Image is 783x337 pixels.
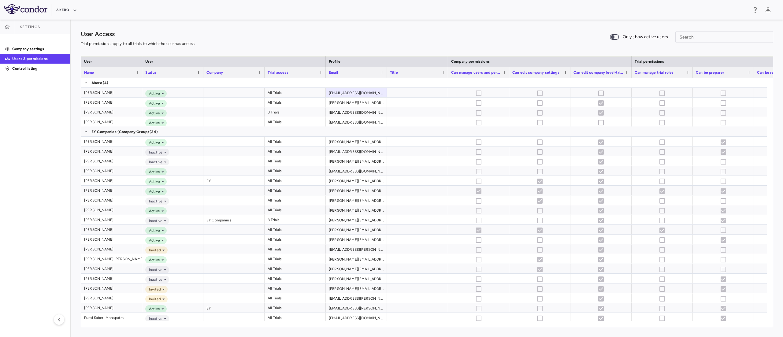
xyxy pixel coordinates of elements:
[595,146,607,158] span: Cannot update permissions for partner users
[717,224,730,237] span: Cannot update permissions for partner users
[595,302,607,315] span: Cannot update permissions for partner users
[472,273,485,286] span: Cannot update permissions for partner users
[103,78,108,88] span: (4)
[656,283,669,295] span: Cannot update permissions for partner users
[268,166,282,176] div: All Trials
[472,106,485,119] span: User does not have permission to edit other user permissions
[56,5,77,15] button: Akero
[635,59,664,64] span: Trial permissions
[326,313,387,322] div: [EMAIL_ADDRESS][DOMAIN_NAME]
[717,204,730,217] span: Cannot update permissions for partner users
[717,106,730,119] span: User does not have permission to edit other user permissions
[268,274,282,283] div: All Trials
[81,41,195,46] p: Trial permissions apply to all trials to which the user has access.
[472,292,485,305] span: Cannot update permissions for partner users
[533,116,546,129] span: User does not have permission to edit other user permissions
[595,194,607,207] span: Cannot update permissions for partner users
[326,293,387,303] div: [EMAIL_ADDRESS][PERSON_NAME][DOMAIN_NAME]
[472,165,485,178] span: Cannot update permissions for partner users
[206,70,223,75] span: Company
[595,106,607,119] span: User does not have permission to edit other user permissions
[147,140,160,145] span: Active
[268,313,282,323] div: All Trials
[656,214,669,227] span: Cannot update permissions for partner users
[472,224,485,237] span: Cannot update permissions for partner users
[533,273,546,286] span: Cannot update permissions for partner users
[84,186,113,195] div: [PERSON_NAME]
[145,59,154,64] span: User
[84,195,113,205] div: [PERSON_NAME]
[656,185,669,198] span: Cannot update permissions for partner users
[595,185,607,198] span: Cannot update permissions for partner users
[268,293,282,303] div: All Trials
[717,194,730,207] span: Cannot update permissions for partner users
[656,136,669,149] span: Cannot update permissions for partner users
[717,165,730,178] span: Cannot update permissions for partner users
[326,98,387,107] div: [PERSON_NAME][EMAIL_ADDRESS][DOMAIN_NAME]
[147,247,161,253] span: Invited
[268,146,282,156] div: All Trials
[20,24,40,29] span: Settings
[147,287,161,292] span: Invited
[268,107,280,117] div: 3 Trials
[84,137,113,146] div: [PERSON_NAME]
[147,169,160,175] span: Active
[656,253,669,266] span: Cannot update permissions for partner users
[656,292,669,305] span: Cannot update permissions for partner users
[472,263,485,276] span: Cannot update permissions for partner users
[147,150,162,155] span: Inactive
[326,254,387,264] div: [PERSON_NAME][EMAIL_ADDRESS][PERSON_NAME][DOMAIN_NAME]
[717,312,730,325] span: Cannot update permissions for partner users
[203,303,265,313] div: EY
[595,87,607,100] span: User does not have permission to edit other user permissions
[717,175,730,188] span: Cannot update permissions for partner users
[390,70,398,75] span: Title
[326,137,387,146] div: [PERSON_NAME][EMAIL_ADDRESS][PERSON_NAME][DOMAIN_NAME]
[84,166,113,176] div: [PERSON_NAME]
[533,165,546,178] span: Cannot update permissions for partner users
[533,175,546,188] span: Cannot update permissions for partner users
[147,228,160,233] span: Active
[268,254,282,264] div: All Trials
[326,117,387,127] div: [EMAIL_ADDRESS][DOMAIN_NAME]
[533,302,546,315] span: Cannot update permissions for partner users
[533,185,546,198] span: Cannot update permissions for partner users
[147,277,162,282] span: Inactive
[147,208,160,214] span: Active
[656,243,669,256] span: Cannot update permissions for partner users
[595,214,607,227] span: Cannot update permissions for partner users
[717,292,730,305] span: Cannot update permissions for partner users
[656,234,669,246] span: Cannot update permissions for partner users
[268,303,282,313] div: All Trials
[91,127,149,137] span: EY Companies (Company Group)
[717,243,730,256] span: Cannot update permissions for partner users
[12,66,65,71] p: Control listing
[84,283,113,293] div: [PERSON_NAME]
[533,214,546,227] span: Cannot update permissions for partner users
[326,235,387,244] div: [PERSON_NAME][EMAIL_ADDRESS][PERSON_NAME][DOMAIN_NAME]
[595,136,607,149] span: Cannot update permissions for partner users
[326,303,387,313] div: [EMAIL_ADDRESS][PERSON_NAME][DOMAIN_NAME]
[595,165,607,178] span: Cannot update permissions for partner users
[656,155,669,168] span: Cannot update permissions for partner users
[147,110,160,116] span: Active
[81,29,115,39] h1: User Access
[84,59,92,64] span: User
[84,88,113,98] div: [PERSON_NAME]
[717,234,730,246] span: Cannot update permissions for partner users
[595,292,607,305] span: Cannot update permissions for partner users
[268,235,282,244] div: All Trials
[84,156,113,166] div: [PERSON_NAME]
[268,244,282,254] div: All Trials
[147,218,162,224] span: Inactive
[147,189,160,194] span: Active
[595,253,607,266] span: Cannot update permissions for partner users
[656,302,669,315] span: Cannot update permissions for partner users
[147,316,162,321] span: Inactive
[472,204,485,217] span: Cannot update permissions for partner users
[717,146,730,158] span: Cannot update permissions for partner users
[595,273,607,286] span: Cannot update permissions for partner users
[717,214,730,227] span: Cannot update permissions for partner users
[451,59,490,64] span: Company permissions
[326,176,387,185] div: [PERSON_NAME][EMAIL_ADDRESS][PERSON_NAME][DOMAIN_NAME]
